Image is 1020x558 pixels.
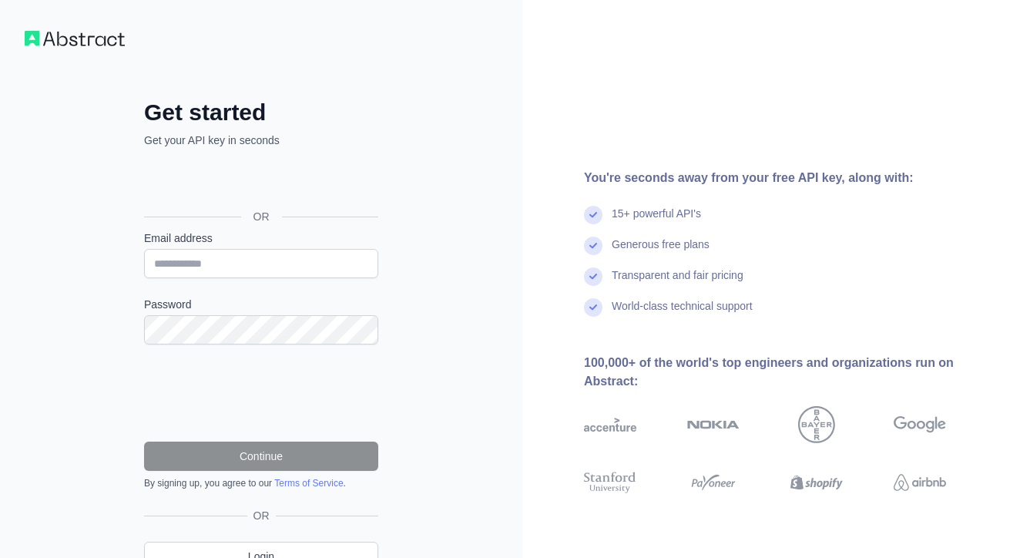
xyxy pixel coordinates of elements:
[612,206,701,237] div: 15+ powerful API's
[894,406,946,443] img: google
[894,469,946,496] img: airbnb
[144,442,378,471] button: Continue
[144,230,378,246] label: Email address
[584,298,602,317] img: check mark
[687,469,740,496] img: payoneer
[584,469,636,496] img: stanford university
[584,237,602,255] img: check mark
[247,508,276,523] span: OR
[241,209,282,224] span: OR
[612,298,753,329] div: World-class technical support
[584,267,602,286] img: check mark
[584,169,995,187] div: You're seconds away from your free API key, along with:
[612,237,710,267] div: Generous free plans
[584,406,636,443] img: accenture
[798,406,835,443] img: bayer
[274,478,343,489] a: Terms of Service
[612,267,743,298] div: Transparent and fair pricing
[584,206,602,224] img: check mark
[25,31,125,46] img: Workflow
[136,165,383,199] iframe: Sign in with Google Button
[144,477,378,489] div: By signing up, you agree to our .
[687,406,740,443] img: nokia
[144,99,378,126] h2: Get started
[790,469,843,496] img: shopify
[144,297,378,312] label: Password
[144,363,378,423] iframe: reCAPTCHA
[144,133,378,148] p: Get your API key in seconds
[144,165,375,199] div: Sign in with Google. Opens in new tab
[584,354,995,391] div: 100,000+ of the world's top engineers and organizations run on Abstract:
